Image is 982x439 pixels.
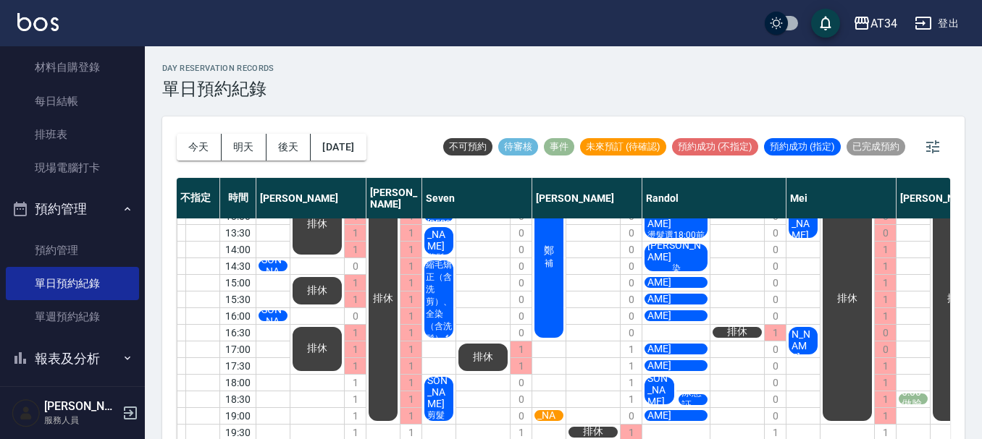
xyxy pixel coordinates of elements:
[620,275,642,291] div: 0
[443,140,492,153] span: 不可預約
[544,140,574,153] span: 事件
[541,244,557,257] span: 鄭
[580,140,666,153] span: 未來預訂 (待確認)
[672,140,758,153] span: 預約成功 (不指定)
[424,218,453,259] span: [PERSON_NAME]@
[220,178,256,218] div: 時間
[874,258,896,274] div: 1
[620,391,642,407] div: 1
[259,242,288,289] span: [PERSON_NAME]
[442,252,482,276] span: 剪髮（含洗）
[620,341,642,357] div: 1
[424,363,453,409] span: [PERSON_NAME]
[645,361,674,407] span: [PERSON_NAME]
[220,291,256,307] div: 15:30
[400,258,421,274] div: 1
[669,263,684,275] span: 染
[724,325,750,338] span: 排休
[344,341,366,357] div: 1
[510,358,532,374] div: 1
[304,284,330,297] span: 排休
[510,225,532,241] div: 0
[874,225,896,241] div: 0
[874,325,896,341] div: 0
[874,341,896,357] div: 0
[422,178,532,218] div: Seven
[424,205,453,252] span: [PERSON_NAME]
[222,134,267,161] button: 明天
[6,190,139,228] button: 預約管理
[874,308,896,324] div: 1
[220,391,256,407] div: 18:30
[847,140,905,153] span: 已完成預約
[344,275,366,291] div: 1
[400,225,421,241] div: 1
[764,242,786,257] div: 0
[400,325,421,341] div: 1
[6,234,139,267] a: 預約管理
[370,292,396,305] span: 排休
[400,242,421,257] div: 1
[510,408,532,424] div: 0
[470,351,496,364] span: 排休
[6,118,139,151] a: 排班表
[789,305,818,363] span: 5[PERSON_NAME]
[909,10,965,37] button: 登出
[220,357,256,374] div: 17:30
[642,178,786,218] div: Randol
[220,241,256,257] div: 14:00
[645,229,708,242] span: 燙髮選18:00前
[162,79,274,99] h3: 單日預約紀錄
[510,308,532,324] div: 0
[17,13,59,31] img: Logo
[874,358,896,374] div: 1
[177,178,220,218] div: 不指定
[874,391,896,407] div: 1
[220,341,256,357] div: 17:00
[620,375,642,391] div: 1
[620,308,642,324] div: 0
[874,291,896,307] div: 1
[764,275,786,291] div: 0
[764,408,786,424] div: 0
[267,134,311,161] button: 後天
[400,375,421,391] div: 1
[510,258,532,274] div: 0
[679,386,708,412] span: 涂意証
[620,242,642,257] div: 0
[344,391,366,407] div: 1
[834,292,860,305] span: 排休
[510,375,532,391] div: 0
[344,408,366,424] div: 1
[620,291,642,307] div: 0
[580,425,606,438] span: 排休
[344,225,366,241] div: 1
[177,134,222,161] button: 今天
[344,375,366,391] div: 1
[423,259,455,385] span: 縮毛矯正（含洗剪）、全染（含洗髮） fb [PERSON_NAME]
[764,341,786,357] div: 0
[6,51,139,84] a: 材料自購登錄
[874,375,896,391] div: 1
[259,292,288,338] span: [PERSON_NAME]
[899,386,928,411] span: 6:00做臉
[344,358,366,374] div: 1
[620,408,642,424] div: 0
[764,291,786,307] div: 0
[620,225,642,241] div: 0
[764,258,786,274] div: 0
[944,292,970,305] span: 排休
[6,377,139,414] button: 客戶管理
[764,225,786,241] div: 0
[344,258,366,274] div: 0
[510,325,532,341] div: 0
[400,275,421,291] div: 1
[786,178,897,218] div: Mei
[344,291,366,307] div: 1
[220,257,256,274] div: 14:30
[400,408,421,424] div: 1
[220,324,256,341] div: 16:30
[764,391,786,407] div: 0
[256,178,366,218] div: [PERSON_NAME]
[44,414,118,427] p: 服務人員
